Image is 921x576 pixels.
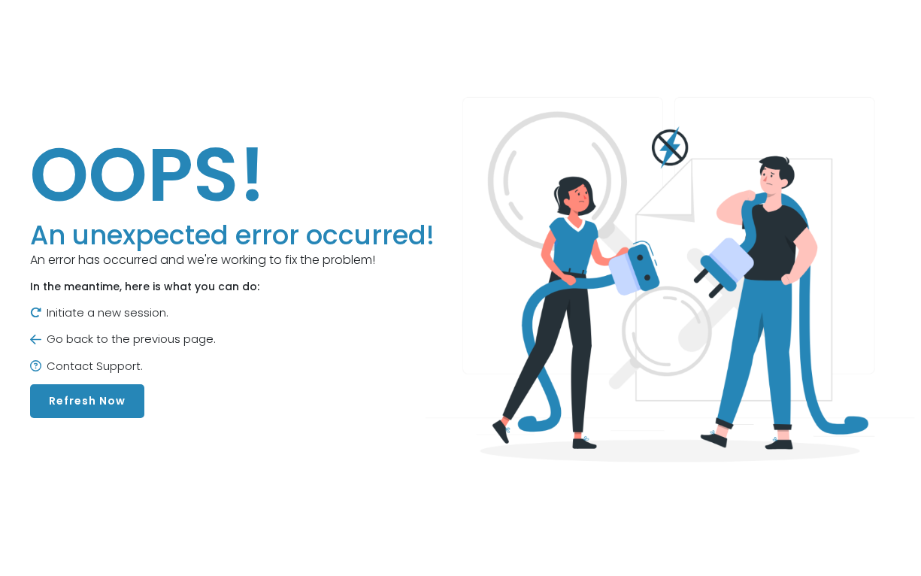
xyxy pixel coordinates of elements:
h1: OOPS! [30,129,435,220]
button: Refresh Now [30,384,144,418]
p: Go back to the previous page. [30,331,435,348]
p: An error has occurred and we're working to fix the problem! [30,251,435,269]
p: In the meantime, here is what you can do: [30,279,435,295]
h3: An unexpected error occurred! [30,220,435,251]
p: Initiate a new session. [30,305,435,322]
p: Contact Support. [30,358,435,375]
